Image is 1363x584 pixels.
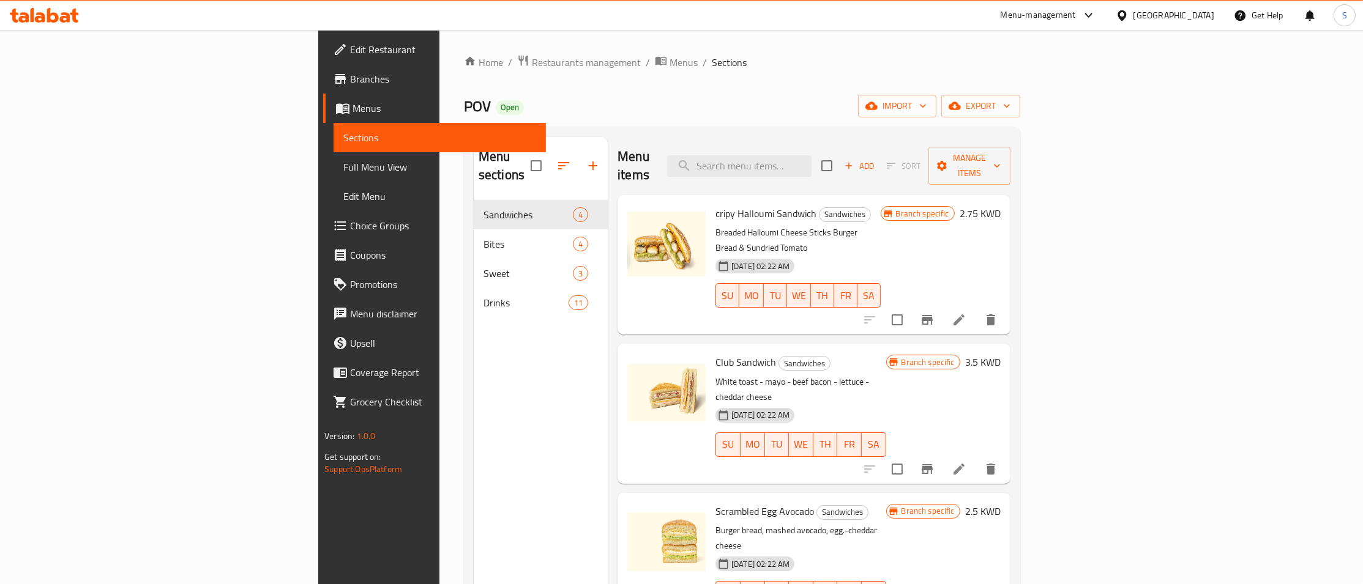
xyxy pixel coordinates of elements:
[891,208,954,220] span: Branch specific
[857,283,881,308] button: SA
[474,229,608,259] div: Bites4
[816,505,868,520] div: Sandwiches
[879,157,928,176] span: Select section first
[839,287,853,305] span: FR
[726,409,794,421] span: [DATE] 02:22 AM
[474,195,608,322] nav: Menu sections
[618,147,652,184] h2: Menu items
[578,151,608,180] button: Add section
[523,153,549,179] span: Select all sections
[573,209,588,221] span: 4
[484,237,573,251] span: Bites
[715,523,886,553] p: Burger bread, mashed avocado, egg.-cheddar cheese
[324,428,354,444] span: Version:
[868,98,927,114] span: import
[350,218,536,233] span: Choice Groups
[323,94,546,123] a: Menus
[813,432,838,457] button: TH
[549,151,578,180] span: Sort sections
[323,240,546,270] a: Coupons
[789,432,813,457] button: WE
[474,200,608,229] div: Sandwiches4
[464,54,1020,70] nav: breadcrumb
[703,55,707,70] li: /
[573,238,588,250] span: 4
[353,101,536,116] span: Menus
[324,461,402,477] a: Support.OpsPlatform
[343,130,536,145] span: Sections
[928,147,1010,185] button: Manage items
[867,435,881,453] span: SA
[573,207,588,222] div: items
[569,295,588,310] div: items
[323,211,546,240] a: Choice Groups
[670,55,698,70] span: Menus
[474,288,608,317] div: Drinks11
[573,268,588,279] span: 3
[573,237,588,251] div: items
[715,432,740,457] button: SU
[744,287,759,305] span: MO
[862,287,876,305] span: SA
[770,435,785,453] span: TU
[840,157,879,176] button: Add
[787,283,811,308] button: WE
[837,432,862,457] button: FR
[323,299,546,328] a: Menu disclaimer
[712,55,747,70] span: Sections
[627,353,706,432] img: Club Sandwich
[952,462,966,476] a: Edit menu item
[814,153,840,179] span: Select section
[965,503,1001,520] h6: 2.5 KWD
[769,287,782,305] span: TU
[938,150,1001,181] span: Manage items
[843,159,876,173] span: Add
[715,283,739,308] button: SU
[862,432,886,457] button: SA
[350,248,536,262] span: Coupons
[726,558,794,570] span: [DATE] 02:22 AM
[842,435,857,453] span: FR
[646,55,650,70] li: /
[517,54,641,70] a: Restaurants management
[334,152,546,182] a: Full Menu View
[741,432,765,457] button: MO
[484,207,573,222] div: Sandwiches
[573,266,588,281] div: items
[952,312,966,327] a: Edit menu item
[726,261,794,272] span: [DATE] 02:22 AM
[627,205,706,283] img: cripy Halloumi Sandwich
[323,270,546,299] a: Promotions
[779,357,830,371] span: Sandwiches
[323,35,546,64] a: Edit Restaurant
[913,305,942,335] button: Branch-specific-item
[323,328,546,358] a: Upsell
[779,356,831,371] div: Sandwiches
[913,454,942,484] button: Branch-specific-item
[818,435,833,453] span: TH
[532,55,641,70] span: Restaurants management
[350,42,536,57] span: Edit Restaurant
[976,305,1006,335] button: delete
[715,204,816,223] span: cripy Halloumi Sandwich
[715,225,880,256] p: Breaded Halloumi Cheese Sticks Burger Bread & Sundried Tomato
[334,182,546,211] a: Edit Menu
[1133,9,1214,22] div: [GEOGRAPHIC_DATA]
[792,287,806,305] span: WE
[765,432,790,457] button: TU
[721,435,735,453] span: SU
[350,277,536,292] span: Promotions
[350,72,536,86] span: Branches
[484,266,573,281] span: Sweet
[334,123,546,152] a: Sections
[960,205,1001,222] h6: 2.75 KWD
[951,98,1010,114] span: export
[965,353,1001,371] h6: 3.5 KWD
[324,449,381,465] span: Get support on:
[343,160,536,174] span: Full Menu View
[323,64,546,94] a: Branches
[858,95,936,117] button: import
[715,502,814,520] span: Scrambled Egg Avocado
